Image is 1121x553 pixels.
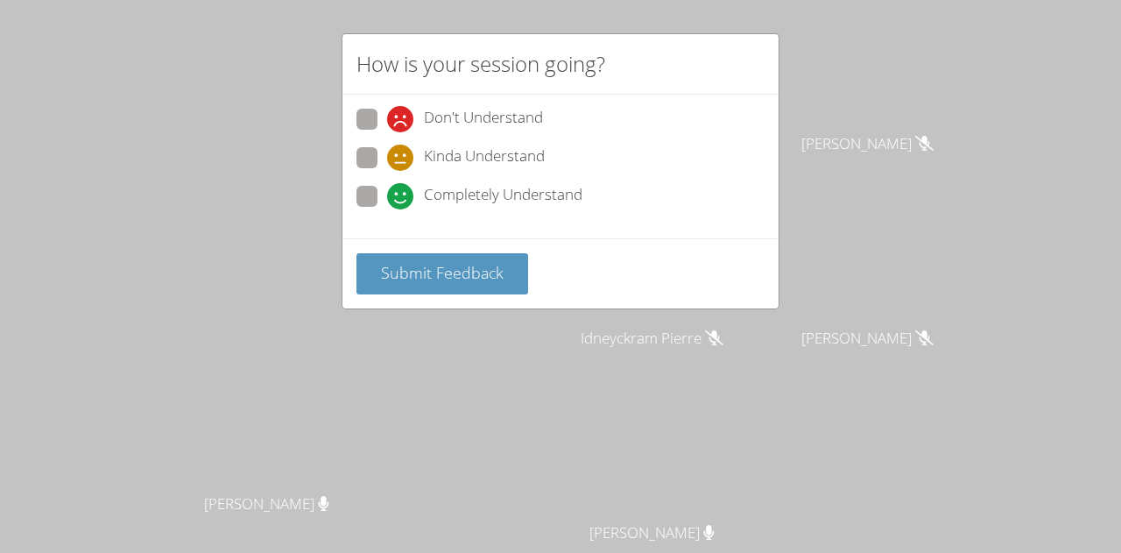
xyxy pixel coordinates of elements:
span: Completely Understand [424,183,582,209]
span: Submit Feedback [381,262,504,283]
span: Don't Understand [424,106,543,132]
button: Submit Feedback [356,253,528,294]
span: Kinda Understand [424,145,545,171]
h2: How is your session going? [356,48,605,80]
